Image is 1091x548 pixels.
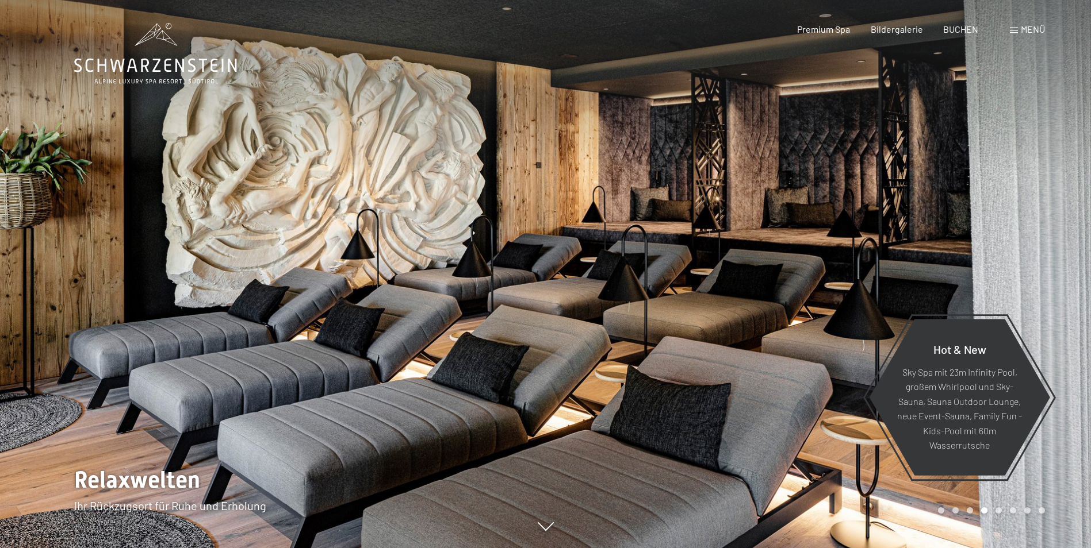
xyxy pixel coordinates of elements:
a: Hot & New Sky Spa mit 23m Infinity Pool, großem Whirlpool und Sky-Sauna, Sauna Outdoor Lounge, ne... [868,318,1051,476]
div: Carousel Page 2 [952,507,959,514]
a: Bildergalerie [871,24,923,34]
div: Carousel Page 7 [1024,507,1031,514]
div: Carousel Page 8 [1039,507,1045,514]
span: Menü [1021,24,1045,34]
a: BUCHEN [943,24,978,34]
a: Premium Spa [797,24,850,34]
div: Carousel Page 1 [938,507,944,514]
div: Carousel Page 3 [967,507,973,514]
span: Hot & New [933,342,986,356]
div: Carousel Pagination [934,507,1045,514]
p: Sky Spa mit 23m Infinity Pool, großem Whirlpool und Sky-Sauna, Sauna Outdoor Lounge, neue Event-S... [897,364,1022,453]
div: Carousel Page 5 [996,507,1002,514]
div: Carousel Page 4 (Current Slide) [981,507,987,514]
div: Carousel Page 6 [1010,507,1016,514]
